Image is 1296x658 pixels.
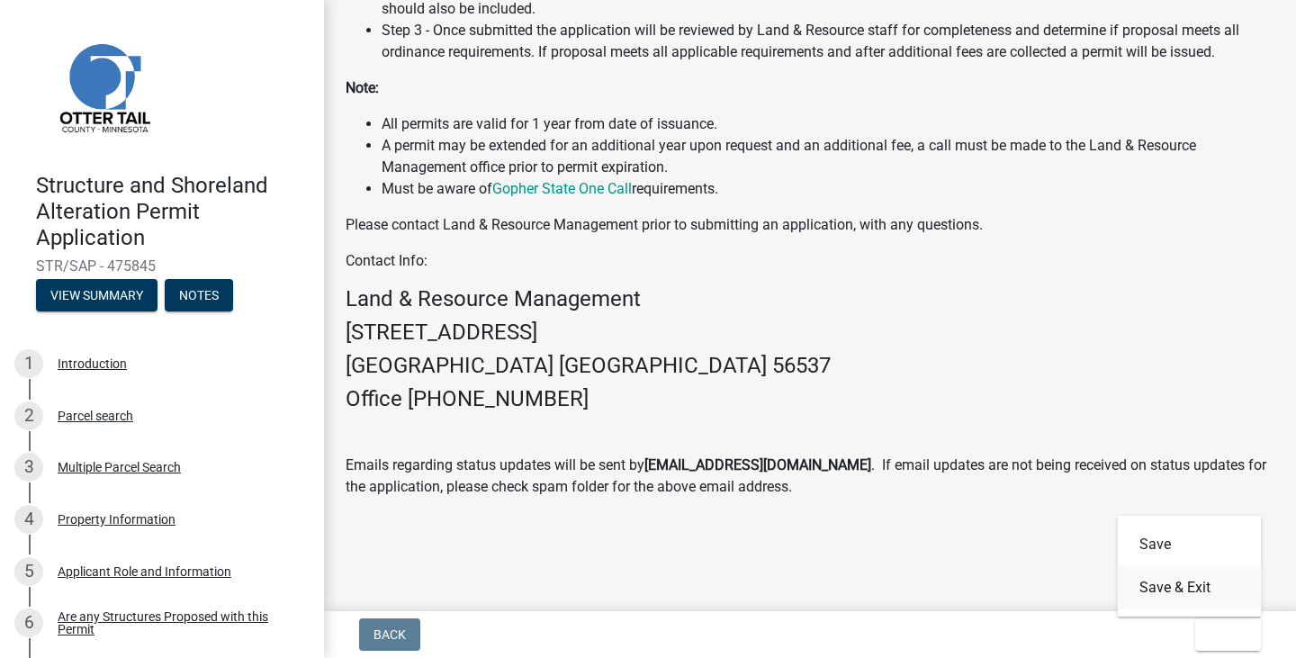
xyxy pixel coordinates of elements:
div: Introduction [58,357,127,370]
div: Property Information [58,513,175,526]
button: Save & Exit [1118,566,1262,609]
p: Emails regarding status updates will be sent by . If email updates are not being received on stat... [346,455,1274,498]
div: Are any Structures Proposed with this Permit [58,610,295,635]
button: Exit [1195,618,1261,651]
div: Parcel search [58,410,133,422]
button: Back [359,618,420,651]
div: 3 [14,453,43,482]
li: Must be aware of requirements. [382,178,1274,200]
wm-modal-confirm: Notes [165,290,233,304]
span: Exit [1210,627,1236,642]
img: Otter Tail County, Minnesota [36,19,171,154]
div: Exit [1118,516,1262,617]
button: Save [1118,523,1262,566]
div: Applicant Role and Information [58,565,231,578]
h4: Office [PHONE_NUMBER] [346,386,1274,412]
strong: [EMAIL_ADDRESS][DOMAIN_NAME] [644,456,871,473]
div: 2 [14,401,43,430]
wm-modal-confirm: Summary [36,290,157,304]
div: 5 [14,557,43,586]
li: Step 3 - Once submitted the application will be reviewed by Land & Resource staff for completenes... [382,20,1274,63]
div: 4 [14,505,43,534]
span: STR/SAP - 475845 [36,257,288,275]
strong: Note: [346,79,379,96]
button: Notes [165,279,233,311]
div: 1 [14,349,43,378]
li: A permit may be extended for an additional year upon request and an additional fee, a call must b... [382,135,1274,178]
h4: Land & Resource Management [346,286,1274,312]
a: Gopher State One Call [492,180,632,197]
span: Back [373,627,406,642]
p: Please contact Land & Resource Management prior to submitting an application, with any questions. [346,214,1274,236]
p: Contact Info: [346,250,1274,272]
button: View Summary [36,279,157,311]
div: Multiple Parcel Search [58,461,181,473]
h4: [GEOGRAPHIC_DATA] [GEOGRAPHIC_DATA] 56537 [346,353,1274,379]
h4: Structure and Shoreland Alteration Permit Application [36,173,310,250]
h4: [STREET_ADDRESS] [346,320,1274,346]
li: All permits are valid for 1 year from date of issuance. [382,113,1274,135]
div: 6 [14,608,43,637]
